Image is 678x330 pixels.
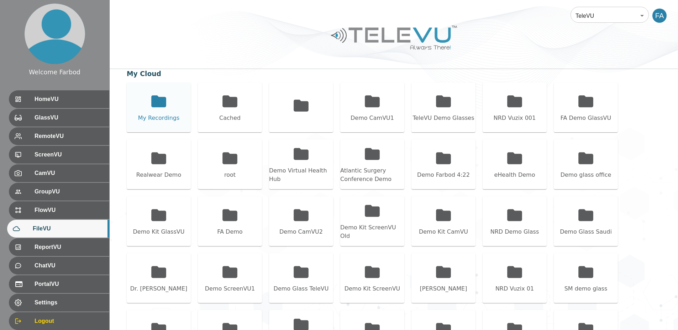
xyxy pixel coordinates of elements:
span: PortalVU [35,280,104,288]
div: Demo Kit ScreenVU [345,284,400,293]
img: Logo [330,23,458,52]
div: Demo Kit CamVU [419,228,468,236]
div: HomeVU [9,90,109,108]
span: RemoteVU [35,132,104,140]
span: FileVU [33,224,104,233]
span: FlowVU [35,206,104,214]
div: GroupVU [9,183,109,201]
div: Settings [9,294,109,312]
div: FA Demo [217,228,242,236]
div: PortalVU [9,275,109,293]
div: Demo Farbod 4:22 [417,171,470,179]
div: Demo CamVU2 [279,228,323,236]
div: My Recordings [138,114,180,122]
div: Logout [9,312,109,330]
div: Demo glass office [561,171,611,179]
div: Demo Glass TeleVU [274,284,329,293]
div: Dr. [PERSON_NAME] [130,284,188,293]
div: root [224,171,236,179]
div: eHealth Demo [494,171,535,179]
div: Welcome Farbod [29,68,80,77]
div: Demo Kit GlassVU [133,228,185,236]
div: NRD Vuzix 001 [494,114,536,122]
span: ScreenVU [35,150,104,159]
span: ChatVU [35,261,104,270]
span: GroupVU [35,187,104,196]
div: Demo Kit ScreenVU Old [340,223,404,240]
div: FA Demo GlassVU [561,114,611,122]
span: Logout [35,317,104,325]
div: RemoteVU [9,127,109,145]
div: ChatVU [9,257,109,275]
div: Atlantic Surgery Conference Demo [340,166,404,183]
div: FA [652,9,667,23]
div: Realwear Demo [136,171,181,179]
div: SM demo glass [564,284,608,293]
div: FlowVU [9,201,109,219]
div: FileVU [7,220,109,238]
div: NRD Vuzix 01 [495,284,534,293]
div: Demo Virtual Health Hub [269,166,333,183]
div: Cached [219,114,241,122]
div: Demo CamVU1 [351,114,394,122]
div: [PERSON_NAME] [420,284,467,293]
span: HomeVU [35,95,104,103]
span: CamVU [35,169,104,177]
div: NRD Demo Glass [490,228,539,236]
div: TeleVU [571,6,649,26]
div: Demo ScreenVU1 [205,284,255,293]
div: ScreenVU [9,146,109,164]
div: My Cloud [127,69,161,79]
div: TeleVU Demo Glasses [412,114,474,122]
span: GlassVU [35,113,104,122]
div: CamVU [9,164,109,182]
div: ReportVU [9,238,109,256]
div: Demo Glass Saudi [560,228,612,236]
div: GlassVU [9,109,109,127]
img: profile.png [25,4,85,64]
span: ReportVU [35,243,104,251]
span: Settings [35,298,104,307]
